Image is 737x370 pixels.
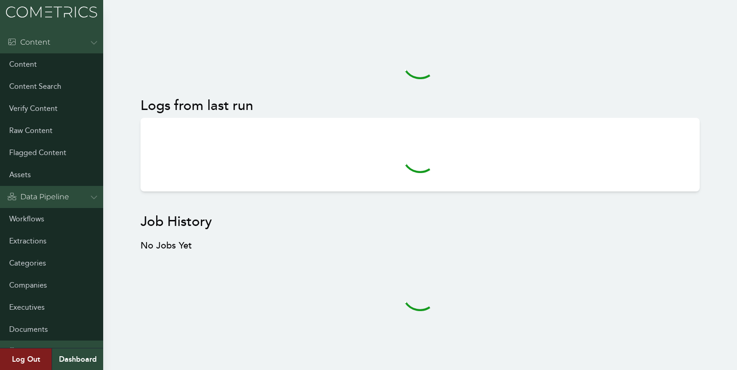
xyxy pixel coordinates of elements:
svg: audio-loading [402,274,439,311]
a: Dashboard [52,348,103,370]
h2: Logs from last run [140,98,699,114]
h3: No Jobs Yet [140,239,699,252]
svg: audio-loading [402,136,439,173]
div: Admin [7,346,45,357]
div: Content [7,37,50,48]
h2: Job History [140,214,699,230]
div: Data Pipeline [7,191,69,202]
svg: audio-loading [402,42,439,79]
